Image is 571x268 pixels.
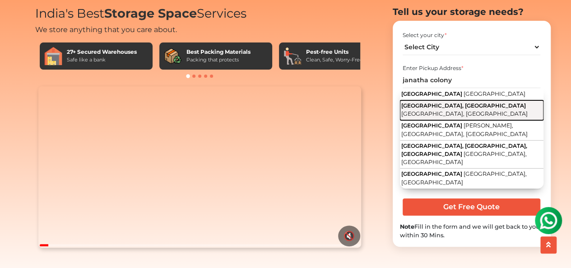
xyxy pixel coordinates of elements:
div: 27+ Secured Warehouses [67,48,137,56]
button: [GEOGRAPHIC_DATA] [PERSON_NAME], [GEOGRAPHIC_DATA], [GEOGRAPHIC_DATA] [400,120,543,141]
span: [GEOGRAPHIC_DATA] [401,90,462,97]
img: Best Packing Materials [164,47,182,65]
div: Packing that protects [186,56,251,64]
span: [PERSON_NAME], [GEOGRAPHIC_DATA], [GEOGRAPHIC_DATA] [401,122,528,137]
video: Your browser does not support the video tag. [38,86,361,248]
span: [GEOGRAPHIC_DATA] [401,122,462,129]
img: Pest-free Units [283,47,302,65]
span: [GEOGRAPHIC_DATA], [GEOGRAPHIC_DATA] [401,150,527,166]
h1: India's Best Services [35,6,365,21]
span: Storage Space [104,6,197,21]
button: [GEOGRAPHIC_DATA], [GEOGRAPHIC_DATA], [GEOGRAPHIC_DATA] [GEOGRAPHIC_DATA], [GEOGRAPHIC_DATA] [400,141,543,169]
div: Enter Pickup Address [403,64,540,72]
span: [GEOGRAPHIC_DATA], [GEOGRAPHIC_DATA] [401,170,527,186]
div: Fill in the form and we will get back to you within 30 Mins. [400,222,543,240]
button: [GEOGRAPHIC_DATA], [GEOGRAPHIC_DATA] [GEOGRAPHIC_DATA], [GEOGRAPHIC_DATA] [400,100,543,120]
span: [GEOGRAPHIC_DATA], [GEOGRAPHIC_DATA] [401,110,528,117]
div: Best Packing Materials [186,48,251,56]
button: [GEOGRAPHIC_DATA] [GEOGRAPHIC_DATA], [GEOGRAPHIC_DATA] [400,169,543,188]
h2: Tell us your storage needs? [393,6,551,17]
span: [GEOGRAPHIC_DATA], [GEOGRAPHIC_DATA] [401,102,526,109]
div: Clean, Safe, Worry-Free [306,56,363,64]
img: whatsapp-icon.svg [9,9,27,27]
div: Safe like a bank [67,56,137,64]
div: Pest-free Units [306,48,363,56]
input: Select Building or Nearest Landmark [403,72,540,88]
b: Note [400,223,414,230]
div: Select your city [403,31,540,39]
button: 🔇 [338,226,360,246]
button: scroll up [540,236,557,254]
input: Get Free Quote [403,198,540,216]
span: [GEOGRAPHIC_DATA], [GEOGRAPHIC_DATA], [GEOGRAPHIC_DATA] [401,142,527,157]
span: We store anything that you care about. [35,25,177,34]
span: [GEOGRAPHIC_DATA] [464,90,525,97]
span: [GEOGRAPHIC_DATA] [401,170,462,177]
img: 27+ Secured Warehouses [44,47,62,65]
button: [GEOGRAPHIC_DATA] [GEOGRAPHIC_DATA] [400,89,543,100]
